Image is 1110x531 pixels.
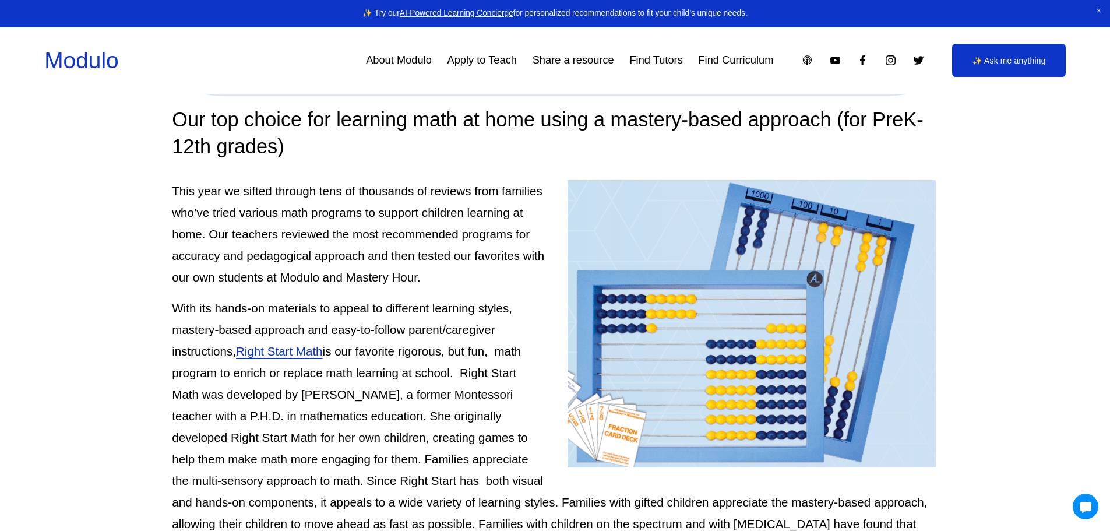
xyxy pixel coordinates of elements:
[366,50,432,71] a: About Modulo
[912,54,925,66] a: Twitter
[44,48,118,73] a: Modulo
[172,106,938,160] h3: Our top choice for learning math at home using a mastery-based approach (for PreK-12th grades)
[400,9,513,17] a: AI-Powered Learning Concierge
[801,54,813,66] a: Apple Podcasts
[952,44,1066,77] a: ✨ Ask me anything
[447,50,517,71] a: Apply to Teach
[698,50,773,71] a: Find Curriculum
[857,54,869,66] a: Facebook
[885,54,897,66] a: Instagram
[829,54,841,66] a: YouTube
[236,344,323,358] a: Right Start Math
[533,50,614,71] a: Share a resource
[172,180,938,288] p: This year we sifted through tens of thousands of reviews from families who’ve tried various math ...
[629,50,682,71] a: Find Tutors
